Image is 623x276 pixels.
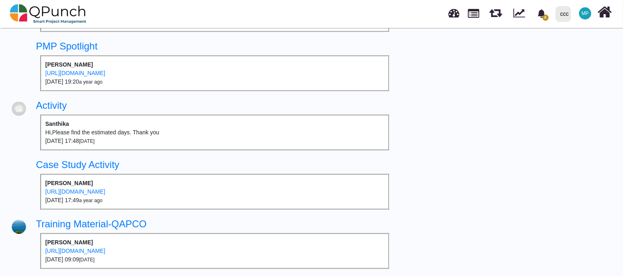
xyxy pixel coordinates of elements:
[79,257,95,263] small: [DATE]
[45,255,384,264] div: [DATE] 09:09
[45,180,93,186] b: [PERSON_NAME]
[45,78,384,86] div: [DATE] 19:20
[36,218,147,229] a: Training Material-QAPCO
[45,239,93,246] b: [PERSON_NAME]
[552,0,574,27] a: ccc
[36,159,119,170] a: Case Study Activity
[45,70,106,76] a: [URL][DOMAIN_NAME]
[598,4,612,20] i: Home
[79,198,103,203] small: a year ago
[532,0,552,26] a: bell fill0
[537,9,546,18] svg: bell fill
[10,2,87,26] img: qpunch-sp.fa6292f.png
[45,128,384,137] div: Hi,Please find the estimated days. Thank you
[560,7,569,21] div: ccc
[45,188,106,195] a: [URL][DOMAIN_NAME]
[45,248,106,254] a: [URL][DOMAIN_NAME]
[45,196,384,205] div: [DATE] 17:49
[36,41,98,52] a: PMP Spotlight
[489,4,502,17] span: Sprints
[468,5,480,18] span: Projects
[543,15,549,21] span: 0
[449,5,460,17] span: Dashboard
[36,100,67,111] a: Activity
[579,7,591,19] span: Mayank Parkhi
[534,6,549,21] div: Notification
[79,138,95,144] small: [DATE]
[582,11,589,16] span: MP
[45,121,69,127] b: Santhika
[79,79,103,85] small: a year ago
[509,0,532,27] div: Dynamic Report
[574,0,596,26] a: MP
[45,61,93,68] b: [PERSON_NAME]
[45,137,384,145] div: [DATE] 17:48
